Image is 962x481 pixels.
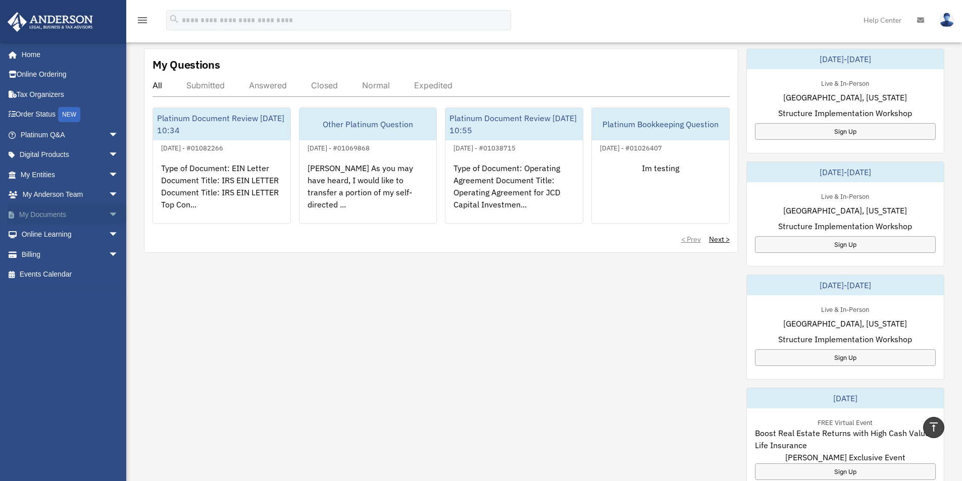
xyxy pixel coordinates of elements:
a: Order StatusNEW [7,104,134,125]
div: Normal [362,80,390,90]
a: Platinum Bookkeeping Question[DATE] - #01026407Im testing [591,108,730,224]
span: [PERSON_NAME] Exclusive Event [785,451,905,463]
div: Platinum Bookkeeping Question [592,108,729,140]
span: [GEOGRAPHIC_DATA], [US_STATE] [783,91,907,103]
span: arrow_drop_down [109,204,129,225]
span: arrow_drop_down [109,165,129,185]
a: Tax Organizers [7,84,134,104]
div: Submitted [186,80,225,90]
a: Online Learningarrow_drop_down [7,225,134,245]
a: Sign Up [755,349,936,366]
div: Answered [249,80,287,90]
a: Home [7,44,129,65]
a: Digital Productsarrow_drop_down [7,145,134,165]
div: NEW [58,107,80,122]
div: Type of Document: Operating Agreement Document Title: Operating Agreement for JCD Capital Investm... [445,154,583,233]
span: arrow_drop_down [109,145,129,166]
a: Sign Up [755,463,936,480]
div: Other Platinum Question [299,108,437,140]
span: Boost Real Estate Returns with High Cash Value Life Insurance [755,427,936,451]
div: Closed [311,80,338,90]
i: menu [136,14,148,26]
span: arrow_drop_down [109,225,129,245]
span: arrow_drop_down [109,185,129,205]
i: vertical_align_top [928,421,940,433]
div: Live & In-Person [813,77,877,88]
div: Expedited [414,80,452,90]
div: [DATE] - #01038715 [445,142,524,152]
a: Sign Up [755,123,936,140]
div: FREE Virtual Event [809,416,881,427]
img: Anderson Advisors Platinum Portal [5,12,96,32]
a: Events Calendar [7,264,134,285]
div: [PERSON_NAME] As you may have heard, I would like to transfer a portion of my self-directed ... [299,154,437,233]
a: Online Ordering [7,65,134,85]
div: [DATE] - #01082266 [153,142,231,152]
a: Billingarrow_drop_down [7,244,134,264]
span: [GEOGRAPHIC_DATA], [US_STATE] [783,317,907,330]
a: Other Platinum Question[DATE] - #01069868[PERSON_NAME] As you may have heard, I would like to tra... [299,108,437,224]
div: Platinum Document Review [DATE] 10:55 [445,108,583,140]
div: All [153,80,162,90]
div: My Questions [153,57,220,72]
span: [GEOGRAPHIC_DATA], [US_STATE] [783,204,907,217]
div: [DATE]-[DATE] [747,49,944,69]
div: [DATE] - #01069868 [299,142,378,152]
span: Structure Implementation Workshop [778,107,912,119]
a: Platinum Q&Aarrow_drop_down [7,125,134,145]
div: [DATE]-[DATE] [747,162,944,182]
a: Platinum Document Review [DATE] 10:55[DATE] - #01038715Type of Document: Operating Agreement Docu... [445,108,583,224]
a: Platinum Document Review [DATE] 10:34[DATE] - #01082266Type of Document: EIN Letter Document Titl... [153,108,291,224]
div: Platinum Document Review [DATE] 10:34 [153,108,290,140]
a: menu [136,18,148,26]
i: search [169,14,180,25]
a: Sign Up [755,236,936,253]
div: Live & In-Person [813,303,877,314]
a: vertical_align_top [923,417,944,438]
img: User Pic [939,13,954,27]
a: My Anderson Teamarrow_drop_down [7,185,134,205]
span: Structure Implementation Workshop [778,220,912,232]
a: My Documentsarrow_drop_down [7,204,134,225]
a: My Entitiesarrow_drop_down [7,165,134,185]
div: [DATE] - #01026407 [592,142,670,152]
div: Type of Document: EIN Letter Document Title: IRS EIN LETTER Document Title: IRS EIN LETTER Top Co... [153,154,290,233]
span: arrow_drop_down [109,125,129,145]
div: Live & In-Person [813,190,877,201]
div: [DATE]-[DATE] [747,275,944,295]
a: Next > [709,234,730,244]
span: arrow_drop_down [109,244,129,265]
span: Structure Implementation Workshop [778,333,912,345]
div: [DATE] [747,388,944,408]
div: Im testing [592,154,729,233]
